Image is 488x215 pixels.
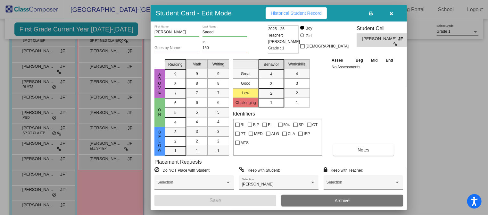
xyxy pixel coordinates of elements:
[174,119,177,125] span: 4
[217,100,219,106] span: 6
[196,90,198,96] span: 7
[306,42,349,50] span: [DEMOGRAPHIC_DATA]
[352,57,367,64] th: Beg
[367,57,382,64] th: Mid
[296,90,298,96] span: 2
[268,32,300,45] span: Teacher: [PERSON_NAME]
[305,25,312,31] div: Boy
[270,71,272,77] span: 4
[296,100,298,106] span: 1
[333,144,394,156] button: Notes
[242,182,274,186] span: [PERSON_NAME]
[196,100,198,106] span: 6
[174,110,177,116] span: 5
[271,130,279,138] span: ALG
[174,129,177,135] span: 3
[217,129,219,134] span: 3
[203,46,247,50] input: Enter ID
[196,81,198,86] span: 8
[264,62,279,67] span: Behavior
[281,195,403,206] button: Archive
[154,159,202,165] label: Placement Requests
[398,36,407,42] span: JF
[196,71,198,77] span: 9
[266,7,327,19] button: Historical Student Record
[358,147,369,152] span: Notes
[196,129,198,134] span: 3
[335,198,350,203] span: Archive
[284,121,290,129] span: 504
[296,81,298,86] span: 3
[357,25,412,31] h3: Student Cell
[382,57,397,64] th: End
[168,62,183,67] span: Reading
[268,121,275,129] span: ELL
[239,167,280,173] label: = Keep with Student:
[288,130,295,138] span: CLA
[304,130,310,138] span: IEP
[156,9,232,17] h3: Student Card - Edit Mode
[330,64,397,70] td: No Assessments
[196,119,198,125] span: 4
[324,167,363,173] label: = Keep with Teacher:
[217,109,219,115] span: 5
[196,148,198,154] span: 1
[241,121,244,129] span: RI
[212,61,224,67] span: Writing
[299,121,304,129] span: SP
[217,119,219,125] span: 4
[157,72,162,95] span: Above
[217,81,219,86] span: 8
[174,139,177,144] span: 2
[271,11,322,16] span: Historical Student Record
[270,100,272,106] span: 1
[233,111,255,117] label: Identifiers
[193,61,201,67] span: Math
[217,71,219,77] span: 9
[196,109,198,115] span: 5
[210,198,221,203] span: Save
[154,195,276,206] button: Save
[330,57,352,64] th: Asses
[254,130,263,138] span: MED
[174,81,177,87] span: 8
[288,61,306,67] span: Workskills
[268,45,284,51] span: Grade : 1
[174,90,177,96] span: 7
[296,71,298,77] span: 4
[268,26,285,32] span: 2025 - 26
[174,100,177,106] span: 6
[305,33,312,39] div: Girl
[253,121,259,129] span: BIP
[217,90,219,96] span: 7
[157,108,162,117] span: On
[270,81,272,87] span: 3
[241,139,249,147] span: MTS
[154,167,211,173] label: = Do NOT Place with Student:
[157,130,162,152] span: Below
[174,71,177,77] span: 9
[312,121,318,129] span: OT
[362,36,398,42] span: [PERSON_NAME]
[174,148,177,154] span: 1
[217,138,219,144] span: 2
[154,46,199,50] input: goes by name
[196,138,198,144] span: 2
[241,130,245,138] span: PT
[270,90,272,96] span: 2
[217,148,219,154] span: 1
